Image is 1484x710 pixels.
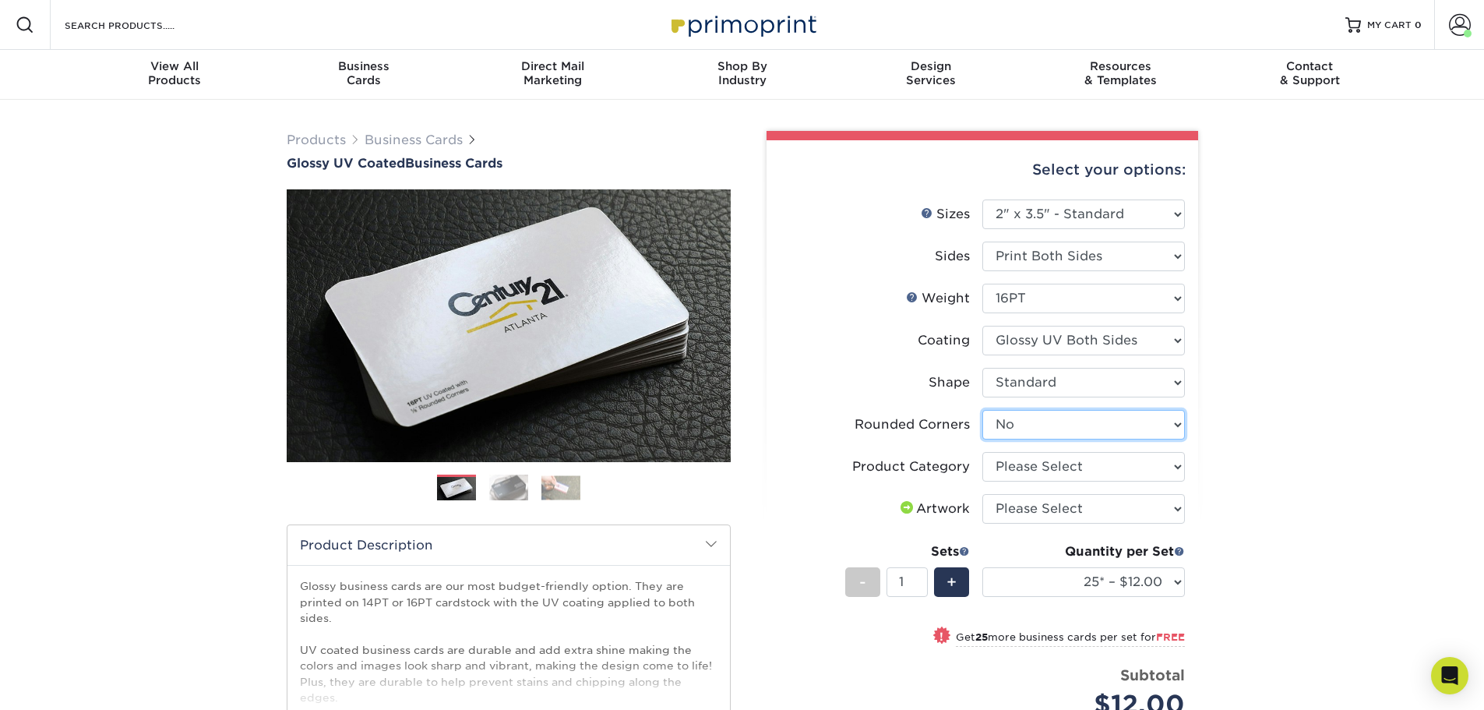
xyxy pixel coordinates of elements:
[906,289,970,308] div: Weight
[939,628,943,645] span: !
[935,247,970,266] div: Sides
[845,542,970,561] div: Sets
[541,475,580,500] img: Business Cards 03
[1367,19,1412,32] span: MY CART
[365,132,463,147] a: Business Cards
[287,156,731,171] h1: Business Cards
[437,469,476,508] img: Business Cards 01
[779,140,1186,200] div: Select your options:
[1215,59,1405,73] span: Contact
[287,104,731,548] img: Glossy UV Coated 01
[1215,50,1405,100] a: Contact& Support
[855,415,970,434] div: Rounded Corners
[647,59,837,73] span: Shop By
[1026,50,1215,100] a: Resources& Templates
[837,59,1026,87] div: Services
[287,156,405,171] span: Glossy UV Coated
[647,50,837,100] a: Shop ByIndustry
[837,50,1026,100] a: DesignServices
[982,542,1185,561] div: Quantity per Set
[1026,59,1215,73] span: Resources
[1431,657,1468,694] div: Open Intercom Messenger
[664,8,820,41] img: Primoprint
[897,500,970,518] div: Artwork
[287,156,731,171] a: Glossy UV CoatedBusiness Cards
[80,59,270,87] div: Products
[1156,631,1185,643] span: FREE
[269,59,458,87] div: Cards
[1415,19,1422,30] span: 0
[458,59,647,73] span: Direct Mail
[489,474,528,501] img: Business Cards 02
[837,59,1026,73] span: Design
[921,205,970,224] div: Sizes
[287,132,346,147] a: Products
[80,59,270,73] span: View All
[852,457,970,476] div: Product Category
[647,59,837,87] div: Industry
[458,59,647,87] div: Marketing
[287,525,730,565] h2: Product Description
[458,50,647,100] a: Direct MailMarketing
[1215,59,1405,87] div: & Support
[1026,59,1215,87] div: & Templates
[918,331,970,350] div: Coating
[269,50,458,100] a: BusinessCards
[269,59,458,73] span: Business
[946,570,957,594] span: +
[956,631,1185,647] small: Get more business cards per set for
[859,570,866,594] span: -
[80,50,270,100] a: View AllProducts
[63,16,215,34] input: SEARCH PRODUCTS.....
[975,631,988,643] strong: 25
[929,373,970,392] div: Shape
[1120,666,1185,684] strong: Subtotal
